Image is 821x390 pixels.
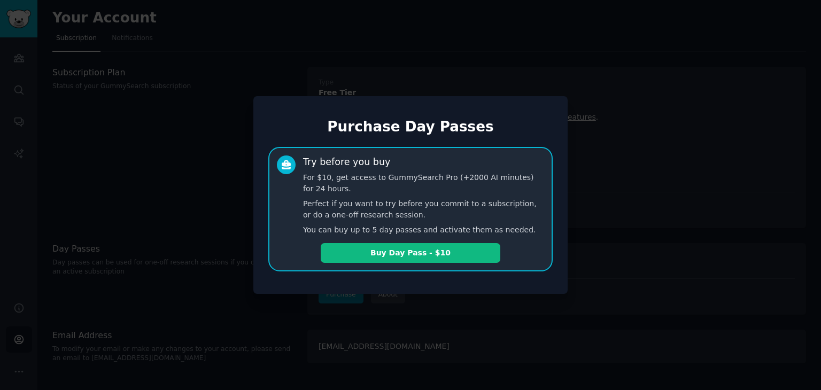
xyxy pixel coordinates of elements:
[321,243,500,263] button: Buy Day Pass - $10
[303,155,390,169] div: Try before you buy
[268,119,553,136] h1: Purchase Day Passes
[303,172,544,194] p: For $10, get access to GummySearch Pro (+2000 AI minutes) for 24 hours.
[303,198,544,221] p: Perfect if you want to try before you commit to a subscription, or do a one-off research session.
[303,224,544,236] p: You can buy up to 5 day passes and activate them as needed.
